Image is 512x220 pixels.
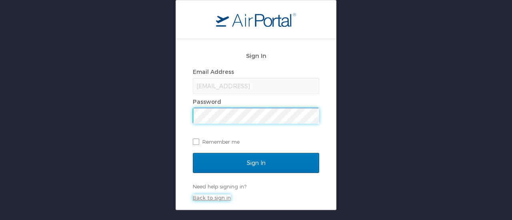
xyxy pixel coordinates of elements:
label: Remember me [193,136,319,148]
h2: Sign In [193,51,319,60]
label: Email Address [193,68,234,75]
img: logo [216,12,296,27]
label: Password [193,98,221,105]
a: Need help signing in? [193,183,246,190]
input: Sign In [193,153,319,173]
a: Back to sign in [193,194,231,201]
